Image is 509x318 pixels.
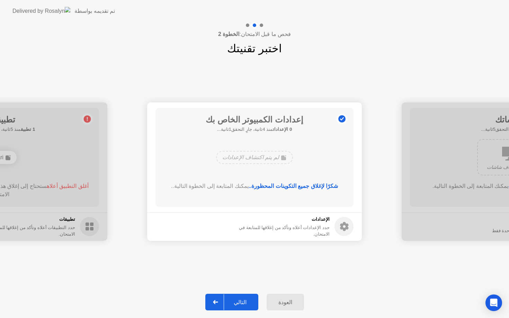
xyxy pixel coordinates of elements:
[12,7,70,15] img: Delivered by Rosalyn
[224,299,256,306] div: التالي
[74,7,115,15] div: تم تقديمه بواسطة
[269,299,302,306] div: العودة
[225,224,330,237] div: حدد الإعدادات أعلاه وتأكد من إغلاقها للمتابعة في الامتحان.
[218,30,291,38] h4: فحص ما قبل الامتحان:
[249,183,338,189] b: شكرًا لإغلاق جميع التكوينات المحظورة..
[485,294,502,311] div: Open Intercom Messenger
[166,182,344,190] div: يمكنك المتابعة إلى الخطوة التالية..
[206,113,303,126] h1: إعدادات الكمبيوتر الخاص بك
[218,31,239,37] b: الخطوة 2
[205,294,258,310] button: التالي
[216,151,293,164] div: لم يتم اكتشاف الإعدادات
[273,127,292,132] b: 0 الإعدادات
[206,126,303,133] h5: منذ 4ثانية، جارٍ التحقق1ثانية...
[227,40,282,57] h1: اختبر تقنيتك
[225,216,330,223] h5: الإعدادات
[267,294,304,310] button: العودة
